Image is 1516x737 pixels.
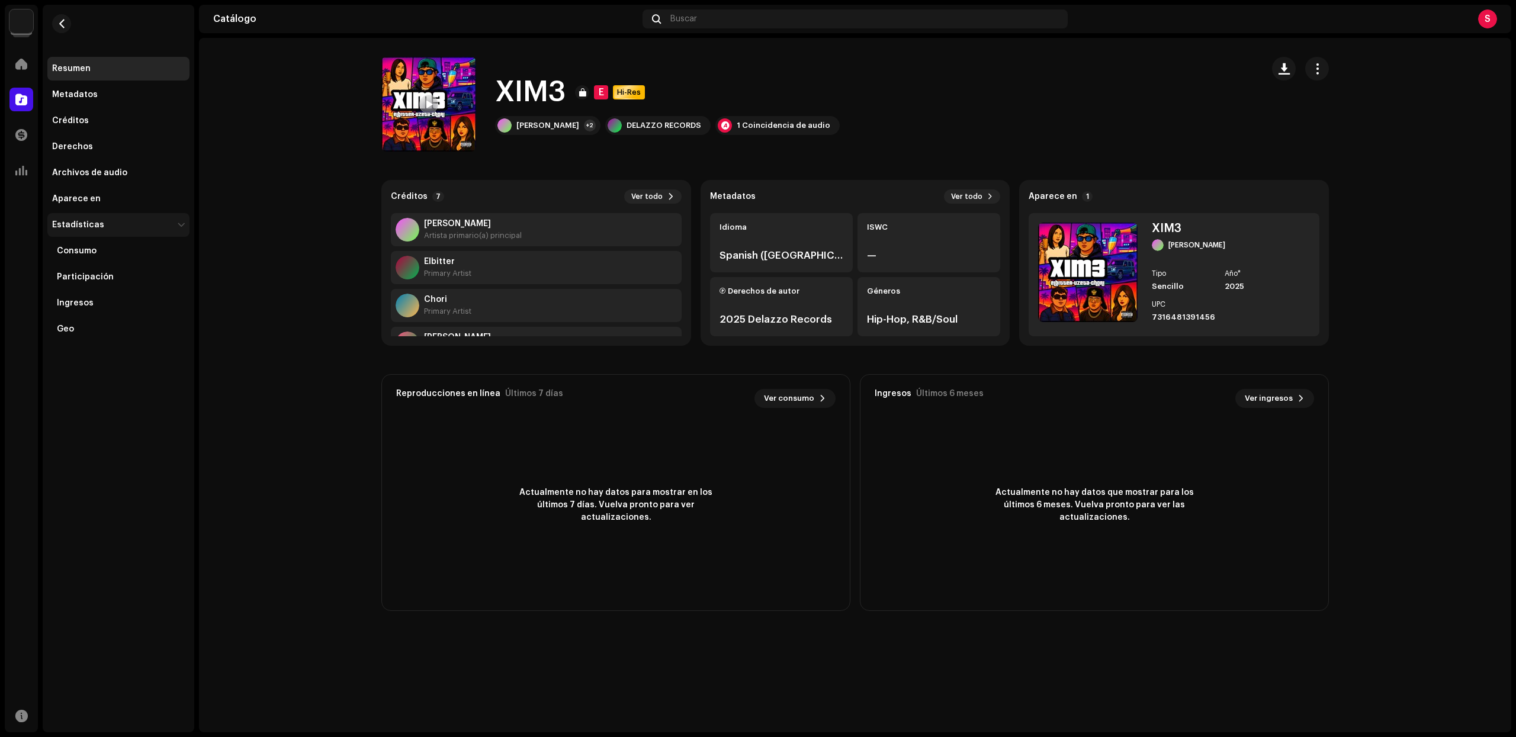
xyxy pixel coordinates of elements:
div: DELAZZO RECORDS [627,121,701,130]
div: Ⓟ Derechos de autor [720,287,843,296]
button: Ver todo [624,189,682,204]
div: XIM3 [1152,223,1288,234]
p-badge: 1 [1082,191,1093,202]
re-m-nav-item: Geo [47,317,189,341]
strong: Elbitter [424,257,471,266]
strong: Metadatos [710,192,756,201]
img: 297a105e-aa6c-4183-9ff4-27133c00f2e2 [9,9,33,33]
div: E [594,85,608,99]
div: [PERSON_NAME] [516,121,579,130]
div: +2 [584,120,596,131]
re-m-nav-item: Ingresos [47,291,189,315]
div: Idioma [720,223,843,232]
div: Géneros [867,287,991,296]
strong: Créditos [391,192,428,201]
button: Ver todo [944,189,1000,204]
div: Estadísticas [52,220,104,230]
strong: Mati Lee [424,333,491,342]
div: Aparece en [52,194,101,204]
re-m-nav-item: Archivos de audio [47,161,189,185]
div: Archivos de audio [52,168,127,178]
div: Metadatos [52,90,98,99]
div: Ingresos [875,389,911,398]
div: 7316481391456 [1152,313,1215,322]
p-badge: 7 [432,191,444,202]
div: [PERSON_NAME] [1168,240,1225,250]
h1: XIM3 [495,73,566,111]
span: Ver todo [631,192,663,201]
div: ISWC [867,223,991,232]
div: Spanish ([GEOGRAPHIC_DATA]) [720,249,843,263]
span: Hi-Res [614,88,644,97]
div: Primary Artist [424,307,471,316]
span: Ver consumo [764,387,814,410]
span: Ver ingresos [1245,387,1293,410]
button: Ver ingresos [1235,389,1314,408]
re-m-nav-item: Créditos [47,109,189,133]
strong: Aparece en [1029,192,1077,201]
strong: Chori [424,295,471,304]
div: 2025 Delazzo Records [720,313,843,327]
div: — [867,249,991,263]
span: Actualmente no hay datos que mostrar para los últimos 6 meses. Vuelva pronto para ver las actuali... [988,487,1201,524]
span: Actualmente no hay datos para mostrar en los últimos 7 días. Vuelva pronto para ver actualizaciones. [509,487,722,524]
img: f3d37b67-5121-434a-b191-3fd569bb234d [1038,223,1138,322]
div: Resumen [52,64,91,73]
div: S [1478,9,1497,28]
div: Sencillo [1152,282,1215,291]
re-m-nav-item: Resumen [47,57,189,81]
div: 1 Coincidencia de audio [737,121,830,130]
button: Ver consumo [754,389,836,408]
div: Primary Artist [424,269,471,278]
div: Geo [57,324,74,334]
div: Créditos [52,116,89,125]
div: Ingresos [57,298,94,308]
div: Artista primario(a) principal [424,231,522,240]
re-m-nav-item: Participación [47,265,189,289]
strong: Uzeta [424,219,522,228]
div: Derechos [52,142,93,152]
re-m-nav-item: Metadatos [47,83,189,107]
div: Últimos 6 meses [916,389,984,398]
div: Hip-Hop, R&B/Soul [867,313,991,327]
div: Consumo [57,246,97,256]
span: Ver todo [951,192,982,201]
div: Participación [57,272,114,282]
span: Buscar [670,14,697,24]
div: UPC [1152,301,1215,308]
re-m-nav-item: Consumo [47,239,189,263]
re-m-nav-item: Derechos [47,135,189,159]
div: Catálogo [213,14,638,24]
img: f3d37b67-5121-434a-b191-3fd569bb234d [381,57,476,152]
div: 2025 [1225,282,1288,291]
div: Reproducciones en línea [396,389,500,398]
re-m-nav-item: Aparece en [47,187,189,211]
div: Tipo [1152,270,1215,277]
re-m-nav-dropdown: Estadísticas [47,213,189,341]
div: Últimos 7 días [505,389,563,398]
